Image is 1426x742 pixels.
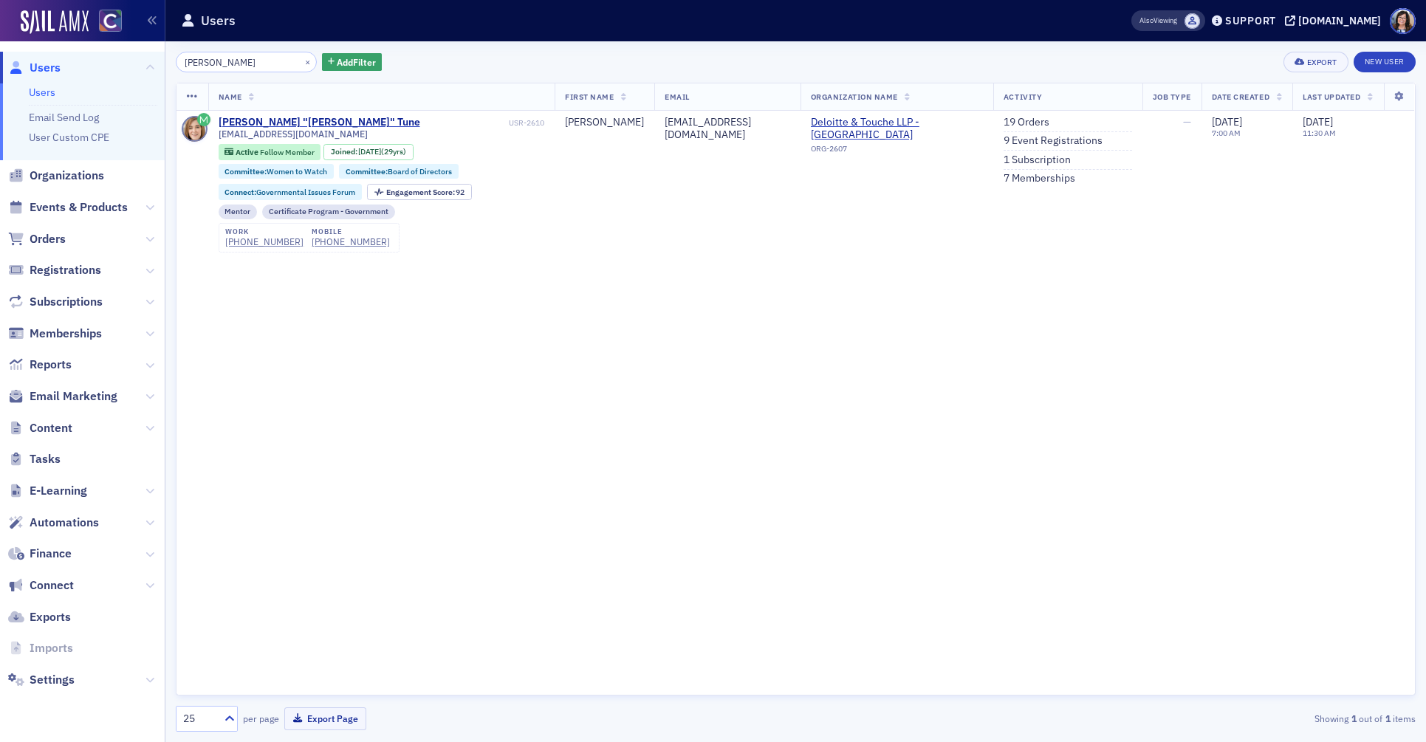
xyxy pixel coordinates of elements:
[1285,16,1386,26] button: [DOMAIN_NAME]
[30,388,117,405] span: Email Marketing
[30,420,72,436] span: Content
[1390,8,1416,34] span: Profile
[224,166,267,176] span: Committee :
[8,199,128,216] a: Events & Products
[29,131,109,144] a: User Custom CPE
[8,60,61,76] a: Users
[219,164,335,179] div: Committee:
[8,168,104,184] a: Organizations
[1185,13,1200,29] span: Piyali Chatterjee
[30,168,104,184] span: Organizations
[183,711,216,726] div: 25
[8,420,72,436] a: Content
[30,546,72,562] span: Finance
[1153,92,1191,102] span: Job Type
[243,712,279,725] label: per page
[8,294,103,310] a: Subscriptions
[358,147,406,157] div: (29yrs)
[811,144,983,159] div: ORG-2607
[386,187,456,197] span: Engagement Score :
[201,12,236,30] h1: Users
[236,147,260,157] span: Active
[346,167,452,176] a: Committee:Board of Directors
[1303,115,1333,128] span: [DATE]
[260,147,315,157] span: Fellow Member
[1139,16,1177,26] span: Viewing
[565,116,644,129] div: [PERSON_NAME]
[1303,128,1336,138] time: 11:30 AM
[1004,116,1049,129] a: 19 Orders
[30,199,128,216] span: Events & Products
[30,483,87,499] span: E-Learning
[219,116,420,129] a: [PERSON_NAME] "[PERSON_NAME]" Tune
[811,116,983,142] a: Deloitte & Touche LLP - [GEOGRAPHIC_DATA]
[8,483,87,499] a: E-Learning
[225,236,304,247] a: [PHONE_NUMBER]
[30,357,72,373] span: Reports
[422,118,544,128] div: USR-2610
[176,52,317,72] input: Search…
[358,146,381,157] span: [DATE]
[30,326,102,342] span: Memberships
[219,205,258,219] div: Mentor
[339,164,459,179] div: Committee:
[30,231,66,247] span: Orders
[811,92,898,102] span: Organization Name
[1212,128,1241,138] time: 7:00 AM
[811,116,983,142] span: Deloitte & Touche LLP - Denver
[284,707,366,730] button: Export Page
[367,184,472,200] div: Engagement Score: 92
[8,672,75,688] a: Settings
[1004,154,1071,167] a: 1 Subscription
[30,515,99,531] span: Automations
[1354,52,1416,72] a: New User
[1004,92,1042,102] span: Activity
[1303,92,1360,102] span: Last Updated
[323,144,414,160] div: Joined: 1996-07-31 00:00:00
[565,92,614,102] span: First Name
[8,357,72,373] a: Reports
[30,640,73,656] span: Imports
[1283,52,1348,72] button: Export
[262,205,395,219] div: Certificate Program - Government
[30,609,71,625] span: Exports
[30,60,61,76] span: Users
[225,227,304,236] div: work
[8,326,102,342] a: Memberships
[224,187,256,197] span: Connect :
[224,167,327,176] a: Committee:Women to Watch
[8,451,61,467] a: Tasks
[665,92,690,102] span: Email
[386,188,465,196] div: 92
[219,184,363,200] div: Connect:
[1004,172,1075,185] a: 7 Memberships
[312,236,390,247] a: [PHONE_NUMBER]
[301,55,315,68] button: ×
[21,10,89,34] img: SailAMX
[8,640,73,656] a: Imports
[30,672,75,688] span: Settings
[8,388,117,405] a: Email Marketing
[337,55,376,69] span: Add Filter
[89,10,122,35] a: View Homepage
[30,451,61,467] span: Tasks
[29,111,99,124] a: Email Send Log
[8,515,99,531] a: Automations
[219,128,368,140] span: [EMAIL_ADDRESS][DOMAIN_NAME]
[1348,712,1359,725] strong: 1
[219,92,242,102] span: Name
[1382,712,1393,725] strong: 1
[8,262,101,278] a: Registrations
[1307,58,1337,66] div: Export
[1183,115,1191,128] span: —
[99,10,122,32] img: SailAMX
[8,609,71,625] a: Exports
[1139,16,1154,25] div: Also
[665,116,790,142] div: [EMAIL_ADDRESS][DOMAIN_NAME]
[30,577,74,594] span: Connect
[1212,115,1242,128] span: [DATE]
[224,188,355,197] a: Connect:Governmental Issues Forum
[1298,14,1381,27] div: [DOMAIN_NAME]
